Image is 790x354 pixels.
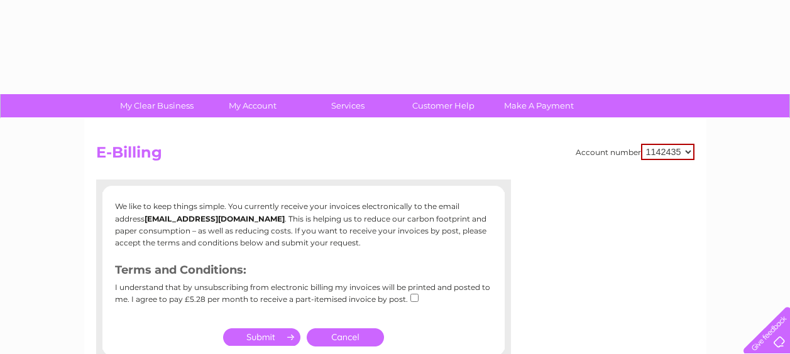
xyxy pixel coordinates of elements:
[307,328,384,346] a: Cancel
[115,261,492,283] h3: Terms and Conditions:
[96,144,694,168] h2: E-Billing
[392,94,495,117] a: Customer Help
[223,328,300,346] input: Submit
[487,94,591,117] a: Make A Payment
[576,144,694,160] div: Account number
[145,214,285,223] b: [EMAIL_ADDRESS][DOMAIN_NAME]
[115,200,492,249] p: We like to keep things simple. You currently receive your invoices electronically to the email ad...
[296,94,400,117] a: Services
[200,94,304,117] a: My Account
[105,94,209,117] a: My Clear Business
[115,283,492,313] div: I understand that by unsubscribing from electronic billing my invoices will be printed and posted...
